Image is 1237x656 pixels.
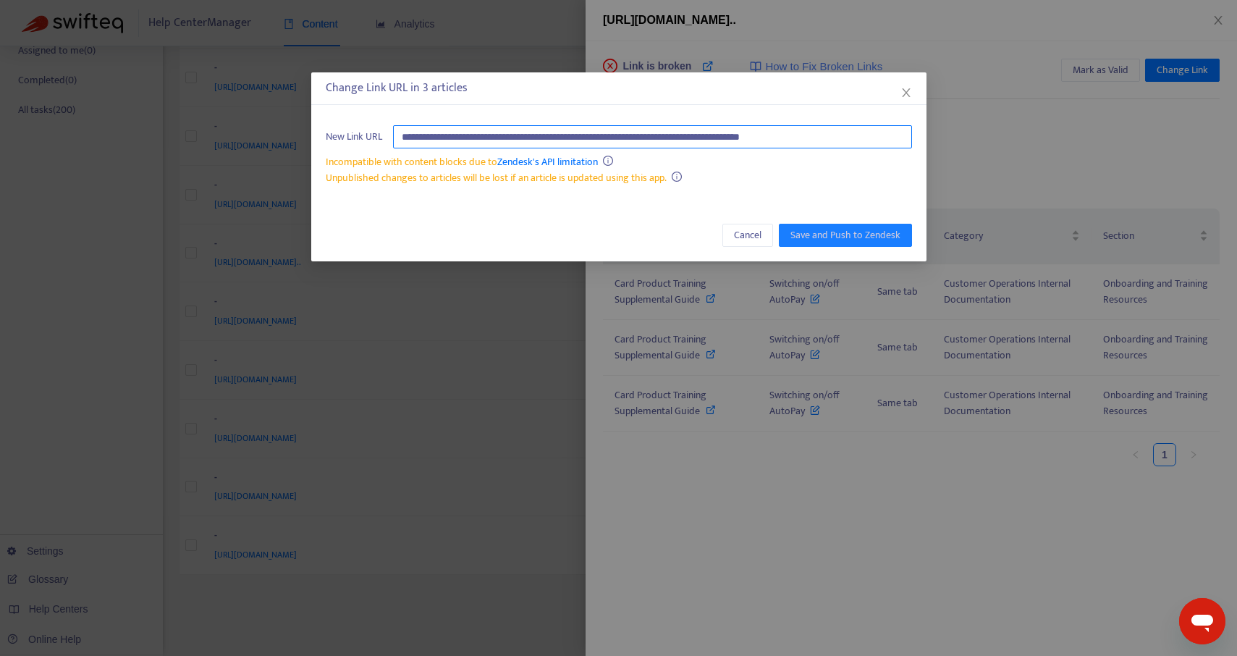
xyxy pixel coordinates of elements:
iframe: Button to launch messaging window [1179,598,1225,644]
button: Cancel [722,224,773,247]
span: close [900,87,912,98]
span: New Link URL [326,129,382,145]
span: info-circle [672,172,682,182]
button: Save and Push to Zendesk [779,224,912,247]
div: Change Link URL in 3 articles [326,80,912,97]
span: Incompatible with content blocks due to [326,154,598,170]
span: Cancel [734,227,761,243]
button: Close [898,85,914,101]
span: info-circle [603,156,613,166]
span: Unpublished changes to articles will be lost if an article is updated using this app. [326,169,667,186]
a: Zendesk's API limitation [497,154,598,170]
